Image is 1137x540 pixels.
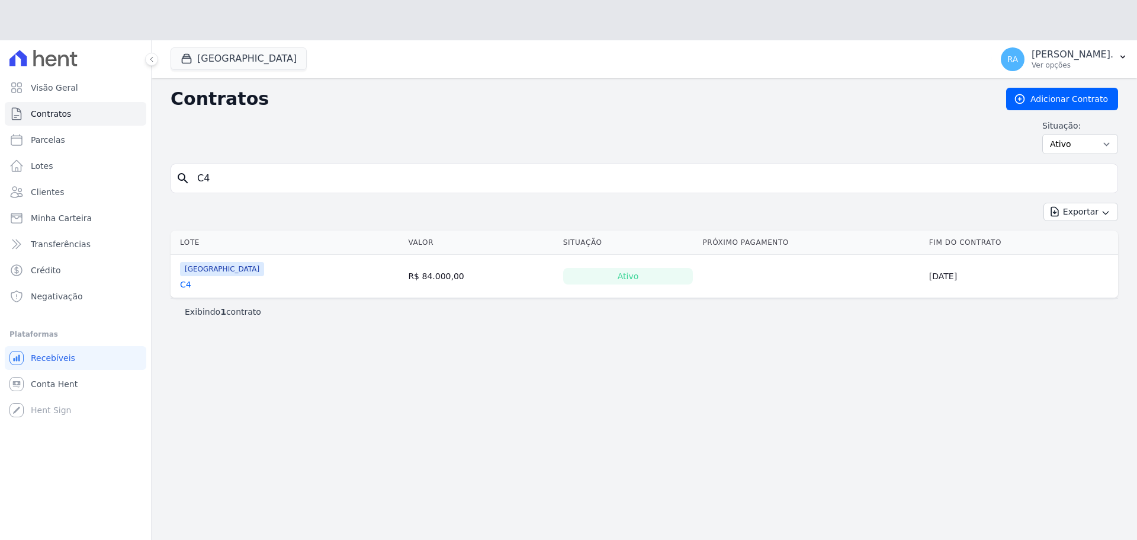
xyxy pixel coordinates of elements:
a: Clientes [5,180,146,204]
a: Conta Hent [5,372,146,396]
span: Crédito [31,264,61,276]
a: Crédito [5,258,146,282]
th: Situação [558,231,698,255]
a: Parcelas [5,128,146,152]
span: Contratos [31,108,71,120]
button: [GEOGRAPHIC_DATA] [171,47,307,70]
a: Visão Geral [5,76,146,100]
span: Conta Hent [31,378,78,390]
span: [GEOGRAPHIC_DATA] [180,262,264,276]
th: Fim do Contrato [924,231,1118,255]
a: Adicionar Contrato [1006,88,1118,110]
span: Lotes [31,160,53,172]
iframe: Intercom live chat [12,500,40,528]
th: Lote [171,231,403,255]
div: Ativo [563,268,693,285]
td: R$ 84.000,00 [403,255,558,298]
span: Minha Carteira [31,212,92,224]
div: Plataformas [9,327,142,341]
th: Próximo Pagamento [698,231,924,255]
p: Exibindo contrato [185,306,261,318]
b: 1 [220,307,226,317]
span: Visão Geral [31,82,78,94]
a: Lotes [5,154,146,178]
span: RA [1007,55,1019,63]
a: Minha Carteira [5,206,146,230]
span: Negativação [31,290,83,302]
a: Negativação [5,285,146,308]
input: Buscar por nome do lote [190,167,1113,190]
p: [PERSON_NAME]. [1032,49,1113,60]
button: RA [PERSON_NAME]. Ver opções [991,43,1137,76]
p: Ver opções [1032,60,1113,70]
button: Exportar [1043,203,1118,221]
td: [DATE] [924,255,1118,298]
span: Transferências [31,238,91,250]
a: C4 [180,279,191,290]
th: Valor [403,231,558,255]
a: Transferências [5,232,146,256]
span: Clientes [31,186,64,198]
span: Parcelas [31,134,65,146]
a: Contratos [5,102,146,126]
a: Recebíveis [5,346,146,370]
span: Recebíveis [31,352,75,364]
i: search [176,171,190,186]
label: Situação: [1042,120,1118,132]
h2: Contratos [171,88,987,110]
